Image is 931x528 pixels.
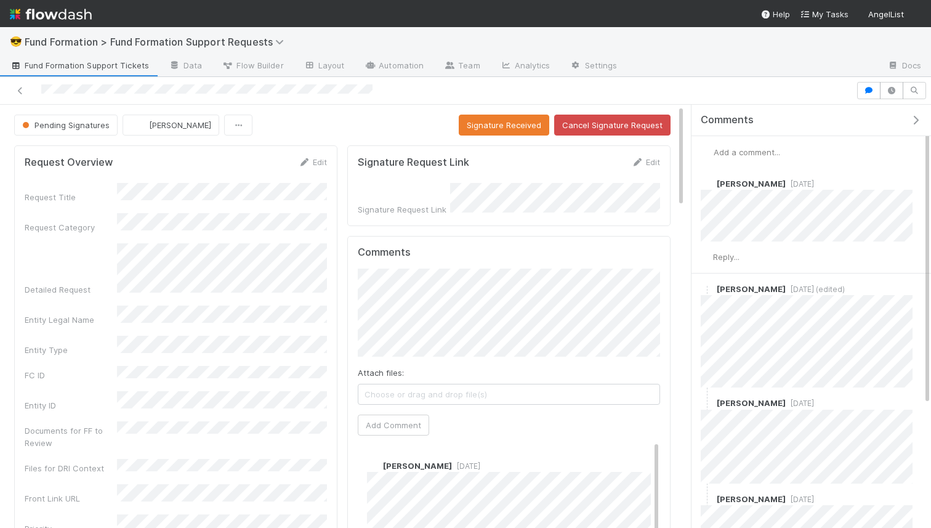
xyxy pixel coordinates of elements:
div: Documents for FF to Review [25,424,117,449]
a: Flow Builder [212,57,293,76]
button: Pending Signatures [14,115,118,136]
span: Choose or drag and drop file(s) [358,384,659,404]
h5: Request Overview [25,156,113,169]
span: Pending Signatures [20,120,110,130]
img: avatar_892eb56c-5b5a-46db-bf0b-2a9023d0e8f8.png [701,283,713,295]
h5: Signature Request Link [358,156,469,169]
div: Help [760,8,790,20]
img: avatar_d2b43477-63dc-4e62-be5b-6fdd450c05a1.png [701,146,714,158]
a: Automation [354,57,433,76]
span: [PERSON_NAME] [383,461,452,471]
span: Comments [701,114,754,126]
a: Edit [631,157,660,167]
a: Analytics [490,57,560,76]
span: [PERSON_NAME] [149,120,211,130]
span: Flow Builder [222,59,283,71]
span: [DATE] (edited) [786,285,845,294]
span: [DATE] [452,461,480,471]
span: Fund Formation > Fund Formation Support Requests [25,36,290,48]
img: avatar_892eb56c-5b5a-46db-bf0b-2a9023d0e8f8.png [701,493,713,505]
span: Fund Formation Support Tickets [10,59,149,71]
img: avatar_892eb56c-5b5a-46db-bf0b-2a9023d0e8f8.png [701,397,713,410]
span: 😎 [10,36,22,47]
img: avatar_d2b43477-63dc-4e62-be5b-6fdd450c05a1.png [909,9,921,21]
div: Request Category [25,221,117,234]
img: avatar_892eb56c-5b5a-46db-bf0b-2a9023d0e8f8.png [133,119,145,131]
span: [DATE] [786,495,814,504]
a: Data [159,57,212,76]
a: Docs [877,57,931,76]
span: [DATE] [786,399,814,408]
h5: Comments [358,246,660,259]
span: [DATE] [786,179,814,189]
a: Team [433,57,490,76]
div: Signature Request Link [358,203,450,216]
span: Add a comment... [714,147,780,157]
a: Settings [560,57,627,76]
button: Signature Received [459,115,549,136]
span: My Tasks [800,9,848,19]
a: My Tasks [800,8,848,20]
span: [PERSON_NAME] [717,494,786,504]
span: Reply... [713,252,740,262]
div: Front Link URL [25,492,117,505]
div: Entity Type [25,344,117,356]
span: AngelList [868,9,904,19]
button: Add Comment [358,415,429,436]
span: [PERSON_NAME] [717,179,786,189]
div: Request Title [25,191,117,203]
img: avatar_892eb56c-5b5a-46db-bf0b-2a9023d0e8f8.png [701,177,713,190]
img: logo-inverted-e16ddd16eac7371096b0.svg [10,4,92,25]
div: Entity ID [25,399,117,412]
div: FC ID [25,369,117,381]
div: Detailed Request [25,283,117,296]
button: [PERSON_NAME] [123,115,219,136]
img: avatar_892eb56c-5b5a-46db-bf0b-2a9023d0e8f8.png [367,460,379,472]
div: Files for DRI Context [25,462,117,474]
a: Edit [298,157,327,167]
a: Layout [294,57,355,76]
div: Entity Legal Name [25,314,117,326]
span: [PERSON_NAME] [717,398,786,408]
button: Cancel Signature Request [554,115,671,136]
label: Attach files: [358,367,404,379]
span: [PERSON_NAME] [717,284,786,294]
img: avatar_d2b43477-63dc-4e62-be5b-6fdd450c05a1.png [701,251,713,264]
